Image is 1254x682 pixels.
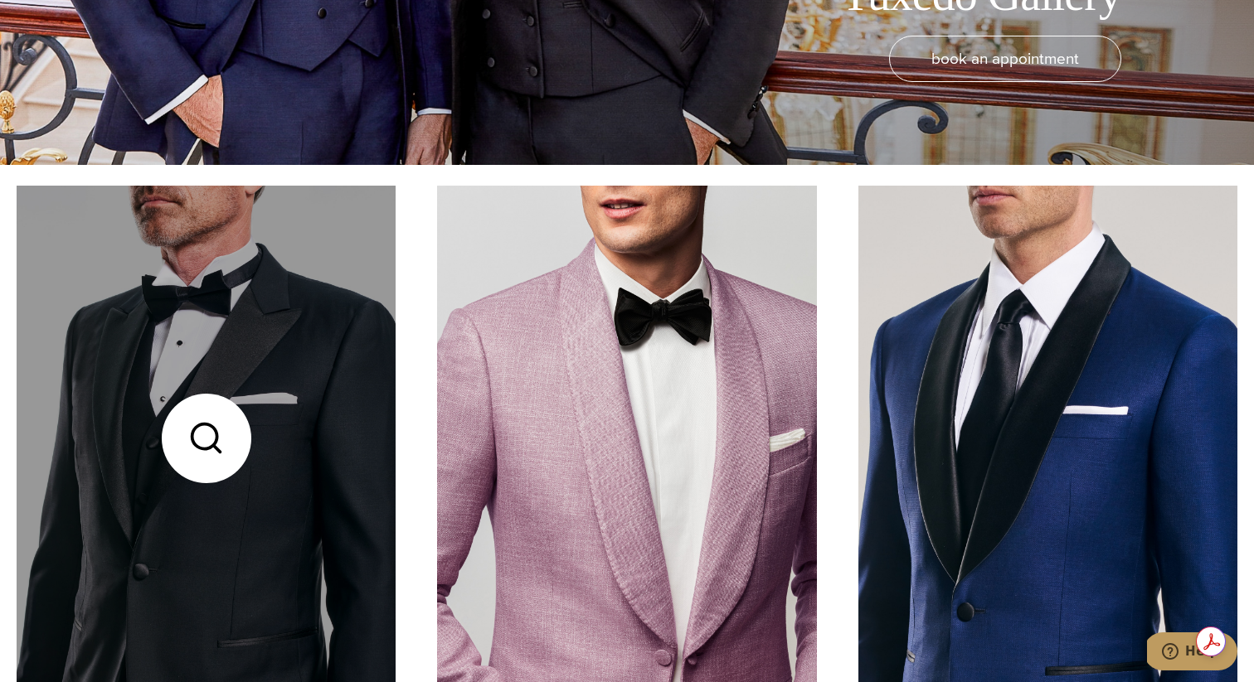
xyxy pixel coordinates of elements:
iframe: Opens a widget where you can chat to one of our agents [1147,632,1237,674]
span: book an appointment [931,46,1079,70]
a: book an appointment [889,36,1121,82]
